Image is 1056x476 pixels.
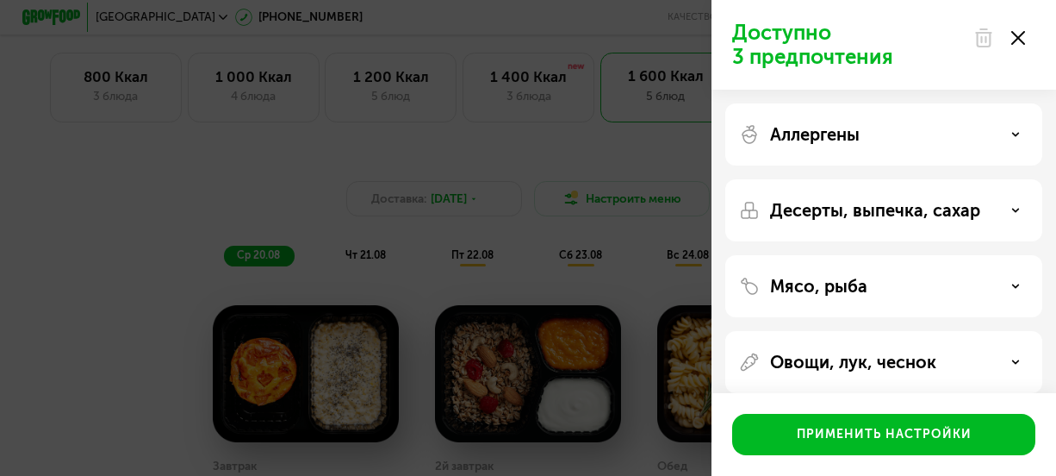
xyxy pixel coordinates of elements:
[770,124,860,145] p: Аллергены
[770,276,867,297] p: Мясо, рыба
[770,200,980,221] p: Десерты, выпечка, сахар
[732,21,963,69] p: Доступно 3 предпочтения
[770,352,936,373] p: Овощи, лук, чеснок
[797,426,972,443] div: Применить настройки
[732,414,1035,455] button: Применить настройки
